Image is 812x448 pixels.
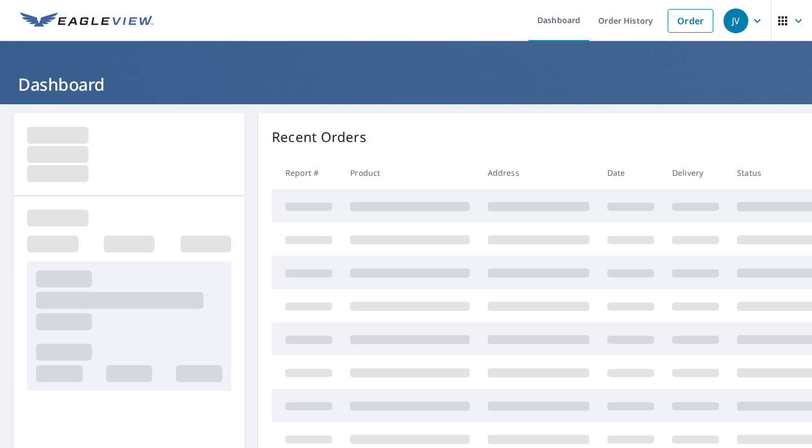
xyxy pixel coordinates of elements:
p: Recent Orders [272,127,367,147]
img: EV Logo [20,12,153,29]
th: Date [598,156,663,189]
th: Report # [272,156,341,189]
th: Address [479,156,598,189]
div: JV [723,8,748,33]
th: Delivery [663,156,728,189]
a: Order [668,9,713,33]
h1: Dashboard [14,73,798,96]
th: Product [341,156,479,189]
